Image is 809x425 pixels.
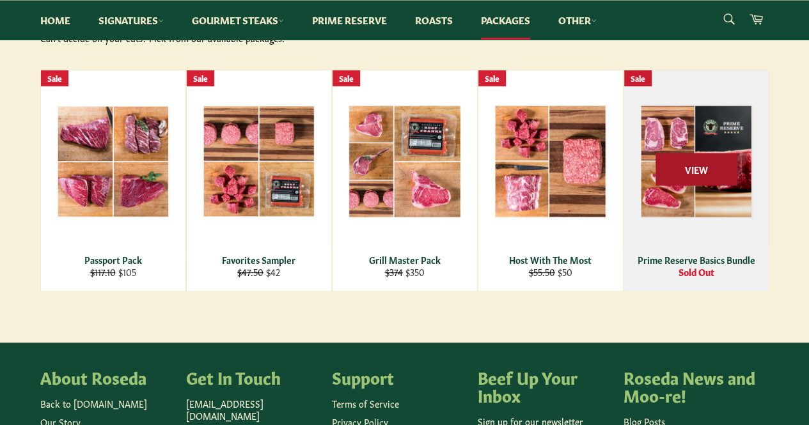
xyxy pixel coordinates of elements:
[237,265,263,278] s: $47.50
[494,105,607,218] img: Host With The Most
[40,70,186,291] a: Passport Pack Passport Pack $117.10 $105
[194,266,323,278] div: $42
[656,153,737,185] span: View
[90,265,116,278] s: $117.10
[478,368,611,403] h4: Beef Up Your Inbox
[203,105,315,217] img: Favorites Sampler
[86,1,177,40] a: Signatures
[332,70,478,291] a: Grill Master Pack Grill Master Pack $374 $350
[529,265,555,278] s: $55.50
[478,70,624,291] a: Host With The Most Host With The Most $55.50 $50
[349,105,461,218] img: Grill Master Pack
[486,266,615,278] div: $50
[402,1,466,40] a: Roasts
[49,254,177,266] div: Passport Pack
[49,266,177,278] div: $105
[340,266,469,278] div: $350
[486,254,615,266] div: Host With The Most
[187,70,214,86] div: Sale
[546,1,609,40] a: Other
[468,1,543,40] a: Packages
[340,254,469,266] div: Grill Master Pack
[186,398,319,422] p: [EMAIL_ADDRESS][DOMAIN_NAME]
[57,105,169,218] img: Passport Pack
[27,1,83,40] a: Home
[333,70,360,86] div: Sale
[632,254,760,266] div: Prime Reserve Basics Bundle
[299,1,400,40] a: Prime Reserve
[40,368,173,386] h4: About Roseda
[632,266,760,278] div: Sold Out
[194,254,323,266] div: Favorites Sampler
[186,70,332,291] a: Favorites Sampler Favorites Sampler $47.50 $42
[332,397,399,410] a: Terms of Service
[332,368,465,386] h4: Support
[385,265,403,278] s: $374
[40,397,147,410] a: Back to [DOMAIN_NAME]
[41,70,68,86] div: Sale
[478,70,506,86] div: Sale
[186,368,319,386] h4: Get In Touch
[179,1,297,40] a: Gourmet Steaks
[624,368,757,403] h4: Roseda News and Moo-re!
[624,70,769,291] a: Prime Reserve Basics Bundle Prime Reserve Basics Bundle Sold Out View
